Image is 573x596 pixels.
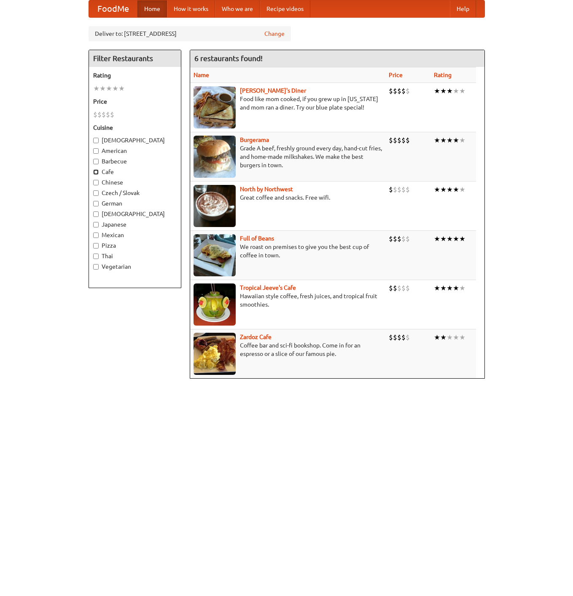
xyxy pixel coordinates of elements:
[93,190,99,196] input: Czech / Slovak
[264,29,285,38] a: Change
[194,54,263,62] ng-pluralize: 6 restaurants found!
[93,159,99,164] input: Barbecue
[434,72,452,78] a: Rating
[106,84,112,93] li: ★
[389,72,403,78] a: Price
[167,0,215,17] a: How it works
[393,86,397,96] li: $
[93,252,177,260] label: Thai
[93,189,177,197] label: Czech / Slovak
[434,333,440,342] li: ★
[397,86,401,96] li: $
[453,86,459,96] li: ★
[447,136,453,145] li: ★
[89,50,181,67] h4: Filter Restaurants
[401,185,406,194] li: $
[397,185,401,194] li: $
[440,283,447,293] li: ★
[459,333,465,342] li: ★
[215,0,260,17] a: Who we are
[194,333,236,375] img: zardoz.jpg
[93,110,97,119] li: $
[440,136,447,145] li: ★
[447,86,453,96] li: ★
[459,136,465,145] li: ★
[240,284,296,291] a: Tropical Jeeve's Cafe
[393,234,397,243] li: $
[434,185,440,194] li: ★
[194,283,236,326] img: jeeves.jpg
[440,333,447,342] li: ★
[434,283,440,293] li: ★
[93,199,177,208] label: German
[93,157,177,166] label: Barbecue
[401,136,406,145] li: $
[393,185,397,194] li: $
[93,241,177,250] label: Pizza
[93,222,99,227] input: Japanese
[93,71,177,80] h5: Rating
[260,0,310,17] a: Recipe videos
[97,110,102,119] li: $
[453,136,459,145] li: ★
[93,201,99,206] input: German
[93,169,99,175] input: Cafe
[194,234,236,276] img: beans.jpg
[406,333,410,342] li: $
[93,168,177,176] label: Cafe
[406,185,410,194] li: $
[93,148,99,154] input: American
[194,95,382,112] p: Food like mom cooked, if you grew up in [US_STATE] and mom ran a diner. Try our blue plate special!
[397,234,401,243] li: $
[453,185,459,194] li: ★
[93,178,177,187] label: Chinese
[434,86,440,96] li: ★
[453,333,459,342] li: ★
[93,180,99,185] input: Chinese
[93,220,177,229] label: Japanese
[93,243,99,249] input: Pizza
[401,86,406,96] li: $
[440,234,447,243] li: ★
[93,136,177,144] label: [DEMOGRAPHIC_DATA]
[459,185,465,194] li: ★
[194,341,382,358] p: Coffee bar and sci-fi bookshop. Come in for an espresso or a slice of our famous pie.
[397,136,401,145] li: $
[406,86,410,96] li: $
[447,283,453,293] li: ★
[137,0,167,17] a: Home
[106,110,110,119] li: $
[89,26,291,41] div: Deliver to: [STREET_ADDRESS]
[240,136,269,143] a: Burgerama
[240,87,306,94] a: [PERSON_NAME]'s Diner
[89,0,137,17] a: FoodMe
[401,333,406,342] li: $
[194,292,382,309] p: Hawaiian style coffee, fresh juices, and tropical fruit smoothies.
[100,84,106,93] li: ★
[389,333,393,342] li: $
[450,0,476,17] a: Help
[459,283,465,293] li: ★
[240,186,293,192] a: North by Northwest
[389,185,393,194] li: $
[459,86,465,96] li: ★
[393,333,397,342] li: $
[240,235,274,242] b: Full of Beans
[194,86,236,128] img: sallys.jpg
[389,136,393,145] li: $
[240,334,272,340] b: Zardoz Cafe
[93,231,177,239] label: Mexican
[389,283,393,293] li: $
[406,136,410,145] li: $
[93,97,177,106] h5: Price
[118,84,125,93] li: ★
[389,234,393,243] li: $
[397,333,401,342] li: $
[389,86,393,96] li: $
[406,234,410,243] li: $
[194,136,236,178] img: burgerama.jpg
[434,234,440,243] li: ★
